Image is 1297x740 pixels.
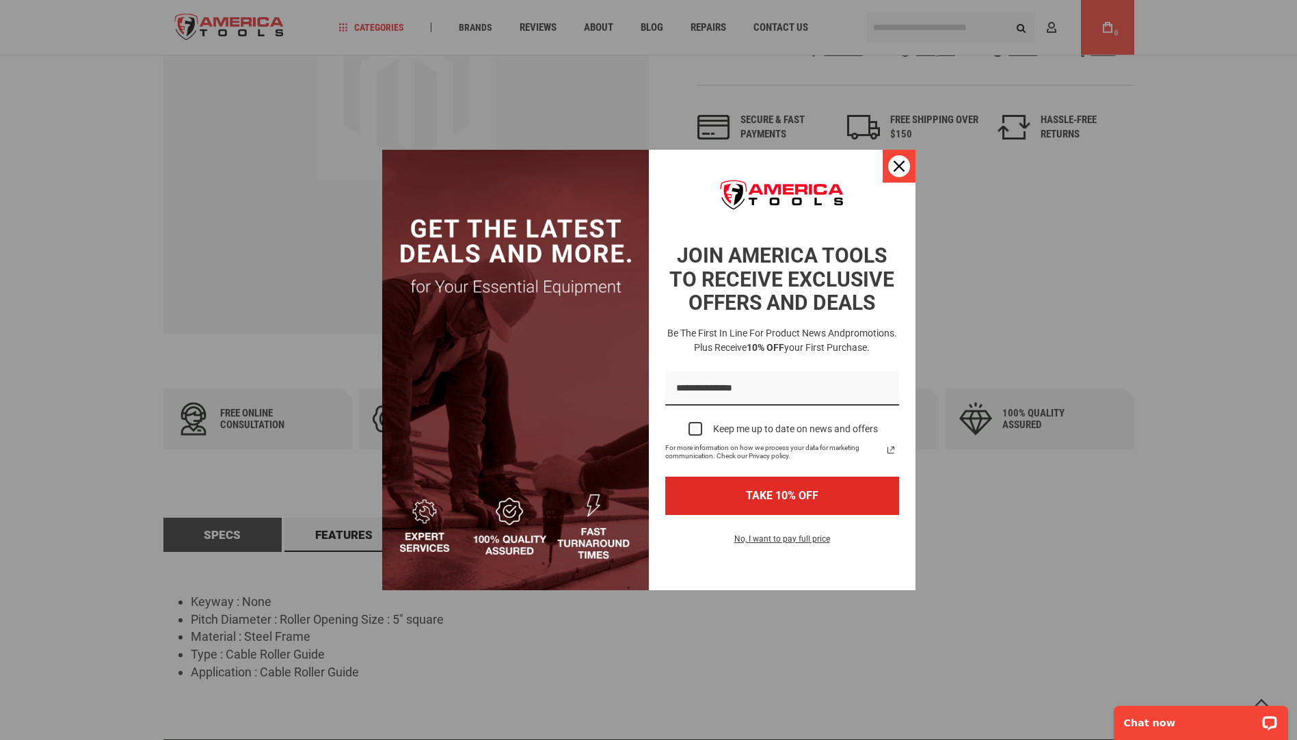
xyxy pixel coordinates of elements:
span: For more information on how we process your data for marketing communication. Check our Privacy p... [665,444,883,460]
a: Read our Privacy Policy [883,442,899,458]
svg: link icon [883,442,899,458]
input: Email field [665,371,899,406]
strong: JOIN AMERICA TOOLS TO RECEIVE EXCLUSIVE OFFERS AND DEALS [669,243,894,315]
button: TAKE 10% OFF [665,477,899,514]
button: No, I want to pay full price [723,531,841,555]
button: Close [883,150,915,183]
div: Keep me up to date on news and offers [713,423,878,435]
svg: close icon [894,161,905,172]
h3: Be the first in line for product news and [663,326,902,355]
span: promotions. Plus receive your first purchase. [694,328,897,353]
strong: 10% OFF [747,342,784,353]
iframe: LiveChat chat widget [1105,697,1297,740]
